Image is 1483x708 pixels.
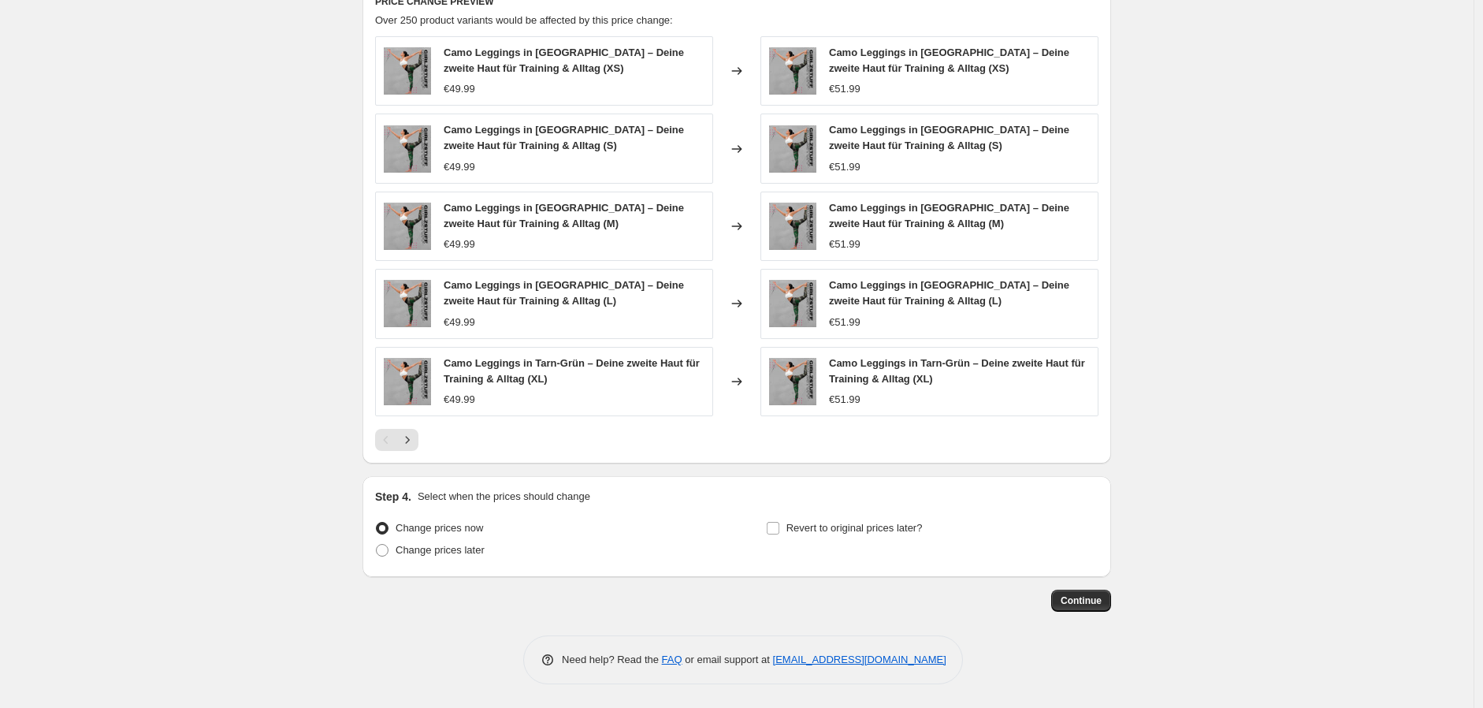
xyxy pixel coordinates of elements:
[396,429,418,451] button: Next
[375,489,411,505] h2: Step 4.
[396,522,483,534] span: Change prices now
[829,124,1069,151] span: Camo Leggings in [GEOGRAPHIC_DATA] – Deine zweite Haut für Training & Alltag (S)
[444,202,684,229] span: Camo Leggings in [GEOGRAPHIC_DATA] – Deine zweite Haut für Training & Alltag (M)
[662,654,682,665] a: FAQ
[384,125,431,173] img: girlzstuff-camo-Leggings_2_80x.jpg
[444,237,475,252] div: €49.99
[786,522,923,534] span: Revert to original prices later?
[682,654,773,665] span: or email support at
[1061,594,1102,607] span: Continue
[418,489,590,505] p: Select when the prices should change
[829,392,860,408] div: €51.99
[384,203,431,250] img: girlzstuff-camo-Leggings_2_80x.jpg
[829,357,1085,385] span: Camo Leggings in Tarn-Grün – Deine zweite Haut für Training & Alltag (XL)
[829,159,860,175] div: €51.99
[444,279,684,307] span: Camo Leggings in [GEOGRAPHIC_DATA] – Deine zweite Haut für Training & Alltag (L)
[444,124,684,151] span: Camo Leggings in [GEOGRAPHIC_DATA] – Deine zweite Haut für Training & Alltag (S)
[375,14,673,26] span: Over 250 product variants would be affected by this price change:
[444,392,475,408] div: €49.99
[444,47,684,74] span: Camo Leggings in [GEOGRAPHIC_DATA] – Deine zweite Haut für Training & Alltag (XS)
[396,544,485,556] span: Change prices later
[769,47,816,95] img: girlzstuff-camo-Leggings_2_80x.jpg
[384,358,431,405] img: girlzstuff-camo-Leggings_2_80x.jpg
[1051,590,1111,612] button: Continue
[384,47,431,95] img: girlzstuff-camo-Leggings_2_80x.jpg
[375,429,418,451] nav: Pagination
[769,125,816,173] img: girlzstuff-camo-Leggings_2_80x.jpg
[444,357,700,385] span: Camo Leggings in Tarn-Grün – Deine zweite Haut für Training & Alltag (XL)
[769,358,816,405] img: girlzstuff-camo-Leggings_2_80x.jpg
[829,47,1069,74] span: Camo Leggings in [GEOGRAPHIC_DATA] – Deine zweite Haut für Training & Alltag (XS)
[769,280,816,327] img: girlzstuff-camo-Leggings_2_80x.jpg
[829,315,860,330] div: €51.99
[829,81,860,97] div: €51.99
[829,237,860,252] div: €51.99
[444,159,475,175] div: €49.99
[562,654,662,665] span: Need help? Read the
[769,203,816,250] img: girlzstuff-camo-Leggings_2_80x.jpg
[384,280,431,327] img: girlzstuff-camo-Leggings_2_80x.jpg
[444,81,475,97] div: €49.99
[444,315,475,330] div: €49.99
[829,279,1069,307] span: Camo Leggings in [GEOGRAPHIC_DATA] – Deine zweite Haut für Training & Alltag (L)
[773,654,946,665] a: [EMAIL_ADDRESS][DOMAIN_NAME]
[829,202,1069,229] span: Camo Leggings in [GEOGRAPHIC_DATA] – Deine zweite Haut für Training & Alltag (M)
